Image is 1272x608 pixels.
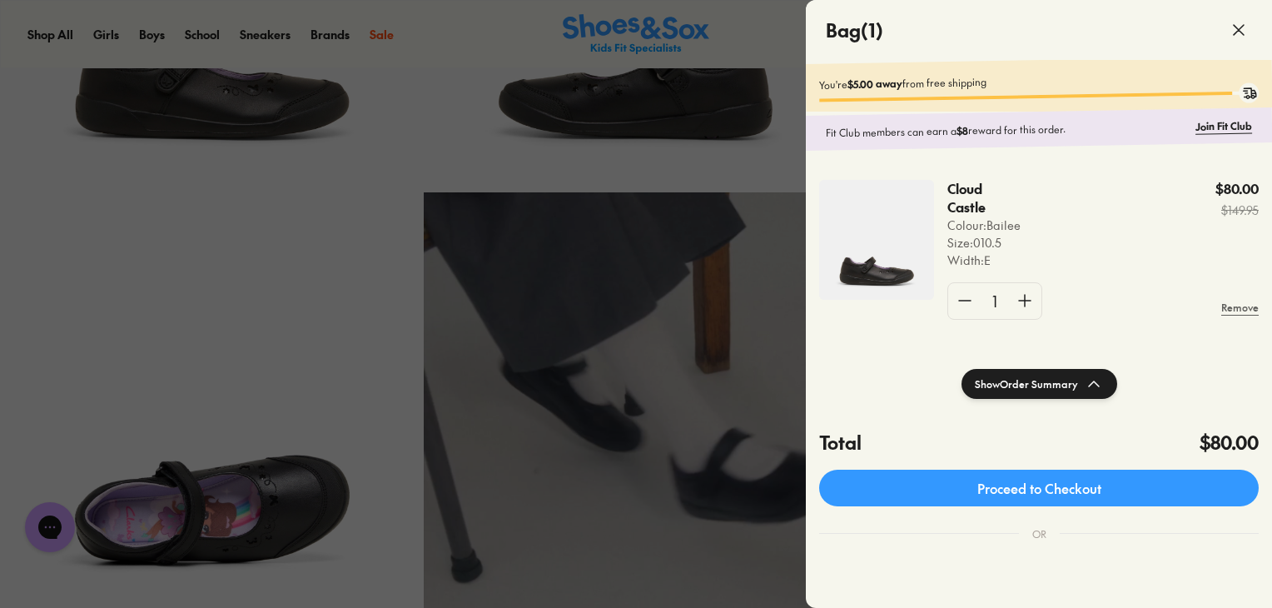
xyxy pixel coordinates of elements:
[947,234,1024,252] p: Size : 010.5
[947,217,1024,234] p: Colour: Bailee
[826,17,883,44] h4: Bag ( 1 )
[981,283,1008,319] div: 1
[1019,513,1060,555] div: OR
[961,369,1117,399] button: ShowOrder Summary
[1215,180,1259,198] p: $80.00
[947,252,1024,269] p: Width : E
[819,429,862,456] h4: Total
[956,123,968,137] b: $8
[1195,118,1252,134] a: Join Fit Club
[826,119,1189,141] p: Fit Club members can earn a reward for this order.
[819,180,934,300] img: 4-524466_6dd7d0c9-da10-4461-8ab6-e662c04ea7ff.jpg
[1215,202,1259,219] s: $149.95
[847,77,902,91] b: $5.00 away
[819,470,1259,506] a: Proceed to Checkout
[819,69,1259,92] p: You're from free shipping
[1200,429,1259,456] h4: $80.00
[947,180,1009,217] p: Cloud Castle
[8,6,58,56] button: Gorgias live chat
